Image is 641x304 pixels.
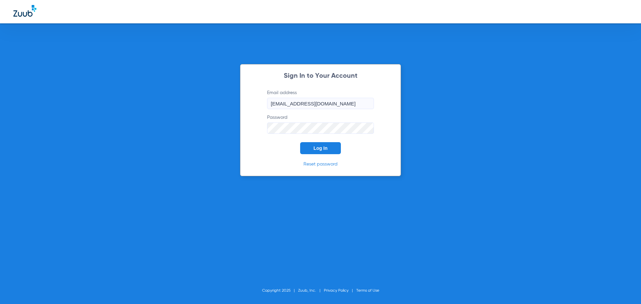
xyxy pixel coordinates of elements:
[267,114,374,134] label: Password
[257,73,384,79] h2: Sign In to Your Account
[267,89,374,109] label: Email address
[298,287,324,294] li: Zuub, Inc.
[267,98,374,109] input: Email address
[324,289,349,293] a: Privacy Policy
[303,162,338,167] a: Reset password
[313,145,328,151] span: Log In
[262,287,298,294] li: Copyright 2025
[267,122,374,134] input: Password
[13,5,36,17] img: Zuub Logo
[356,289,379,293] a: Terms of Use
[300,142,341,154] button: Log In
